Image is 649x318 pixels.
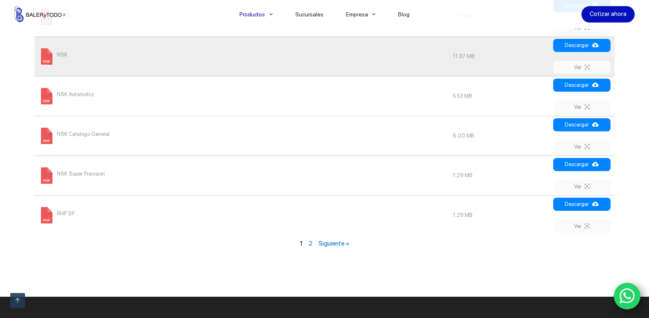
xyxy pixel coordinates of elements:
a: Siguiente » [319,239,350,247]
td: 1.29 MB [449,156,551,195]
span: NSK [57,48,68,61]
a: RHP SP [38,212,75,218]
span: NSK Automotriz [57,88,94,101]
a: Ver [553,220,611,233]
a: NSK Super Precision [38,172,105,178]
img: Balerytodo [14,7,66,22]
td: 1.29 MB [449,195,551,235]
a: Descargar [553,79,611,92]
a: Ver [553,180,611,193]
a: 2 [309,239,312,247]
a: Ver [553,101,611,114]
a: NSK Catalogo General [38,133,110,139]
a: Descargar [553,158,611,171]
span: RHP SP [57,207,75,220]
span: 1 [300,239,303,247]
a: Ver [553,140,611,153]
a: Descargar [553,39,611,52]
td: 5.53 MB [449,76,551,116]
a: NSK [38,53,68,59]
a: NSK Automotriz [38,93,94,99]
span: NSK Catalogo General [57,128,110,141]
span: NSK Super Precision [57,167,105,180]
a: Descargar [553,198,611,211]
a: Ver [553,61,611,74]
td: 11.37 MB [449,36,551,76]
td: 6.00 MB [449,116,551,156]
a: Cotizar ahora [581,6,635,23]
a: Ir arriba [10,293,25,308]
a: WhatsApp [614,283,641,310]
a: Descargar [553,118,611,131]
